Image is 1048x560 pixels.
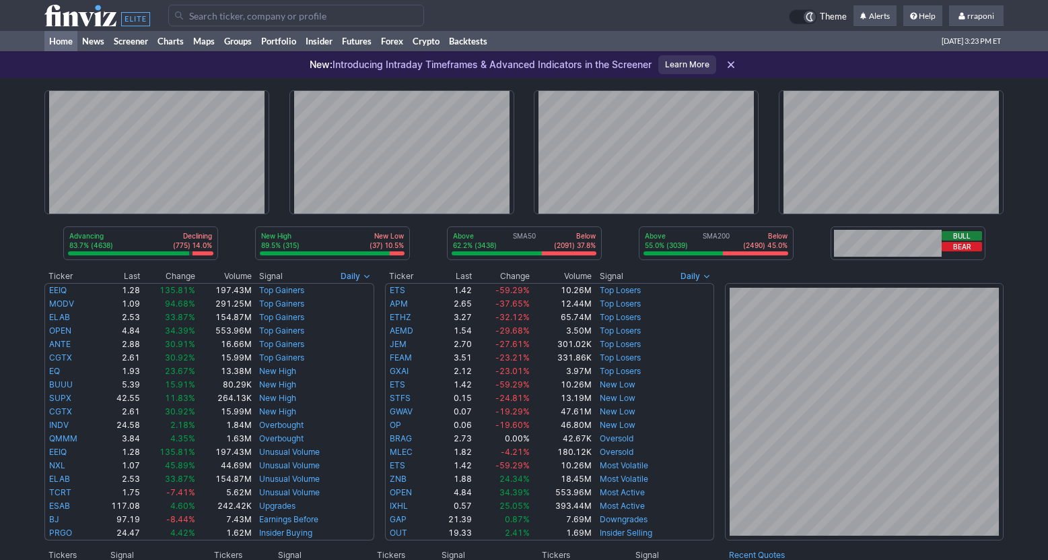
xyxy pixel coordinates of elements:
[495,420,530,430] span: -19.60%
[495,312,530,322] span: -32.12%
[259,528,312,538] a: Insider Buying
[341,270,360,283] span: Daily
[310,59,333,70] span: New:
[95,405,141,418] td: 2.61
[166,487,195,497] span: -7.41%
[77,31,109,51] a: News
[658,55,716,74] a: Learn More
[49,501,70,511] a: ESAB
[743,241,788,250] p: (2490) 45.0%
[170,420,195,430] span: 2.18%
[600,501,645,511] a: Most Active
[600,406,635,416] a: New Low
[49,339,71,349] a: ANTE
[600,352,641,363] a: Top Losers
[432,526,473,540] td: 19.33
[196,338,252,351] td: 16.66M
[432,392,473,405] td: 0.15
[95,513,141,526] td: 97.19
[432,311,473,324] td: 3.27
[95,351,141,365] td: 2.61
[645,241,688,250] p: 55.0% (3039)
[505,514,530,524] span: 0.87%
[530,418,592,432] td: 46.80M
[390,514,407,524] a: GAP
[301,31,337,51] a: Insider
[530,445,592,459] td: 180.12K
[196,270,252,283] th: Volume
[820,9,847,24] span: Theme
[153,31,188,51] a: Charts
[600,379,635,390] a: New Low
[499,474,530,484] span: 24.34%
[165,325,195,336] span: 34.39%
[432,378,473,392] td: 1.42
[168,5,424,26] input: Search
[390,420,401,430] a: OP
[432,297,473,311] td: 2.65
[337,31,376,51] a: Futures
[259,285,304,295] a: Top Gainers
[432,432,473,445] td: 2.73
[165,299,195,309] span: 94.68%
[600,299,641,309] a: Top Losers
[259,420,304,430] a: Overbought
[743,231,788,241] p: Below
[530,392,592,405] td: 13.19M
[219,31,256,51] a: Groups
[259,366,296,376] a: New High
[49,285,67,295] a: EEIQ
[259,393,296,403] a: New High
[95,445,141,459] td: 1.28
[259,312,304,322] a: Top Gainers
[390,474,407,484] a: ZNB
[196,513,252,526] td: 7.43M
[495,352,530,363] span: -23.21%
[432,351,473,365] td: 3.51
[95,526,141,540] td: 24.47
[432,418,473,432] td: 0.06
[49,487,71,497] a: TCRT
[495,285,530,295] span: -59.29%
[432,283,473,297] td: 1.42
[600,312,641,322] a: Top Losers
[495,393,530,403] span: -24.81%
[95,459,141,472] td: 1.07
[600,474,648,484] a: Most Volatile
[49,299,74,309] a: MODV
[49,312,70,322] a: ELAB
[69,231,113,241] p: Advancing
[95,378,141,392] td: 5.39
[44,270,95,283] th: Ticker
[473,432,530,445] td: 0.00%
[259,460,320,470] a: Unusual Volume
[95,472,141,486] td: 2.53
[259,299,304,309] a: Top Gainers
[530,351,592,365] td: 331.86K
[390,487,412,497] a: OPEN
[390,460,405,470] a: ETS
[95,499,141,513] td: 117.08
[196,297,252,311] td: 291.25M
[530,365,592,378] td: 3.97M
[432,324,473,338] td: 1.54
[95,392,141,405] td: 42.55
[95,283,141,297] td: 1.28
[499,487,530,497] span: 34.39%
[495,460,530,470] span: -59.29%
[196,365,252,378] td: 13.38M
[170,528,195,538] span: 4.42%
[499,501,530,511] span: 25.05%
[967,11,994,21] span: rraponi
[600,325,641,336] a: Top Losers
[173,241,212,250] p: (775) 14.0%
[453,241,497,250] p: 62.2% (3438)
[853,5,897,27] a: Alerts
[600,420,635,430] a: New Low
[390,285,405,295] a: ETS
[530,324,592,338] td: 3.50M
[196,311,252,324] td: 154.87M
[165,366,195,376] span: 23.67%
[600,514,648,524] a: Downgrades
[432,270,473,283] th: Last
